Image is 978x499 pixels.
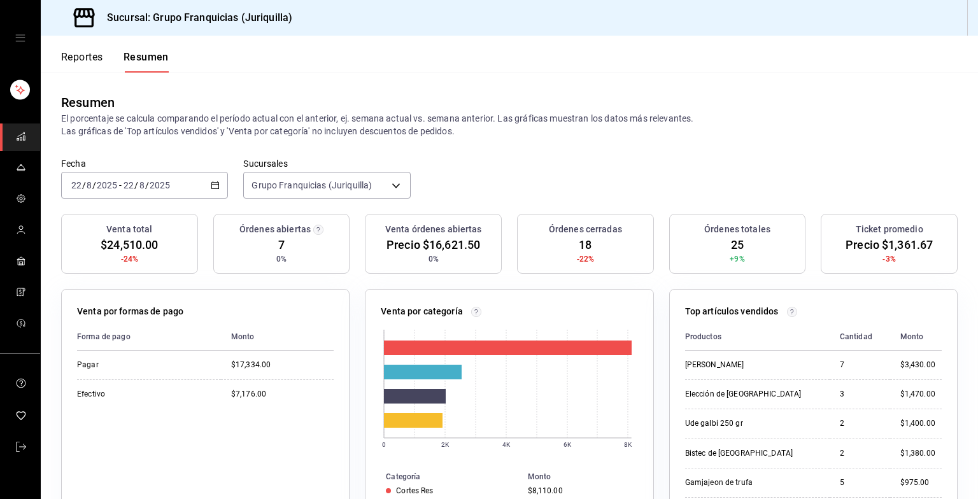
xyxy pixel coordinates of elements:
label: Sucursales [243,159,410,168]
input: -- [71,180,82,190]
span: -24% [121,253,139,265]
input: -- [139,180,145,190]
text: 8K [624,441,632,448]
th: Monto [221,323,334,351]
text: 4K [502,441,511,448]
div: Gamjajeon de trufa [685,477,812,488]
p: Venta por categoría [381,305,463,318]
div: $1,470.00 [900,389,942,400]
button: Resumen [124,51,169,73]
span: Precio $16,621.50 [386,236,480,253]
span: +9% [730,253,744,265]
div: Pestañas de navegación [61,51,169,73]
h3: Sucursal: Grupo Franquicias (Juriquilla) [97,10,292,25]
span: 18 [579,236,592,253]
th: Productos [685,323,830,351]
th: Categoría [365,470,522,484]
h3: Órdenes cerradas [549,223,622,236]
h3: Venta órdenes abiertas [385,223,482,236]
th: Monto [890,323,942,351]
span: / [82,180,86,190]
h3: Órdenes abiertas [239,223,311,236]
h3: Venta total [106,223,152,236]
div: $17,334.00 [231,360,334,370]
th: Cantidad [830,323,890,351]
span: / [145,180,149,190]
th: Monto [523,470,653,484]
span: $24,510.00 [101,236,158,253]
input: ---- [149,180,171,190]
font: Reportes [61,51,103,64]
p: Venta por formas de pago [77,305,183,318]
div: 7 [840,360,880,370]
span: 25 [731,236,744,253]
span: -3% [882,253,895,265]
div: $1,400.00 [900,418,942,429]
div: Bistec de [GEOGRAPHIC_DATA] [685,448,812,459]
div: $975.00 [900,477,942,488]
input: -- [86,180,92,190]
div: $3,430.00 [900,360,942,370]
span: / [92,180,96,190]
text: 6K [563,441,572,448]
h3: Ticket promedio [856,223,923,236]
span: - [119,180,122,190]
div: 2 [840,448,880,459]
div: Efectivo [77,389,204,400]
span: 0% [429,253,439,265]
span: Grupo Franquicias (Juriquilla) [252,179,372,192]
th: Forma de pago [77,323,221,351]
div: $8,110.00 [528,486,633,495]
span: -22% [577,253,595,265]
span: Precio $1,361.67 [846,236,933,253]
div: Ude galbi 250 gr [685,418,812,429]
h3: Órdenes totales [704,223,770,236]
div: Resumen [61,93,115,112]
div: $7,176.00 [231,389,334,400]
div: 3 [840,389,880,400]
span: 7 [278,236,285,253]
input: -- [123,180,134,190]
span: / [134,180,138,190]
div: Pagar [77,360,204,370]
p: El porcentaje se calcula comparando el período actual con el anterior, ej. semana actual vs. sema... [61,112,958,137]
text: 0 [382,441,386,448]
text: 2K [441,441,450,448]
label: Fecha [61,159,228,168]
div: 2 [840,418,880,429]
button: cajón abierto [15,33,25,43]
div: $1,380.00 [900,448,942,459]
span: 0% [276,253,287,265]
p: Top artículos vendidos [685,305,779,318]
div: Cortes Res [396,486,433,495]
input: ---- [96,180,118,190]
div: [PERSON_NAME] [685,360,812,370]
div: 5 [840,477,880,488]
div: Elección de [GEOGRAPHIC_DATA] [685,389,812,400]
